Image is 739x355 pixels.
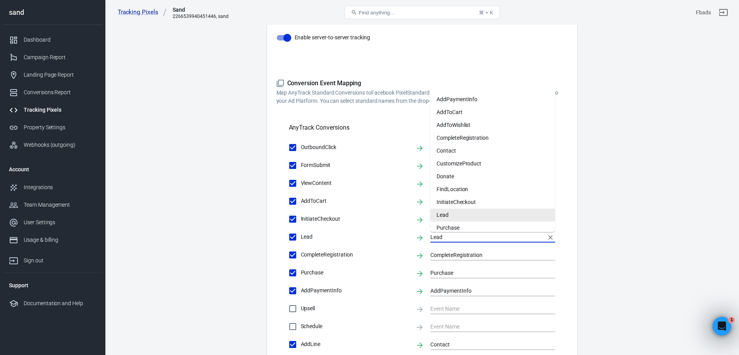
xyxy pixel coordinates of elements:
[3,136,102,154] a: Webhooks (outgoing)
[430,93,555,106] li: AddPaymentInfo
[24,123,96,132] div: Property Settings
[301,251,409,259] span: CompleteRegistration
[714,3,733,22] a: Sign out
[301,286,409,295] span: AddPaymentInfo
[430,119,555,132] li: AddToWishlist
[301,322,409,330] span: Schedule
[430,221,555,234] li: Purchase
[3,66,102,84] a: Landing Page Report
[3,179,102,196] a: Integrations
[276,79,568,88] h5: Conversion Event Mapping
[430,196,555,209] li: InitiateCheckout
[545,232,556,243] button: Clear
[3,119,102,136] a: Property Settings
[344,6,500,19] button: Find anything...⌘ + K
[24,71,96,79] div: Landing Page Report
[430,268,543,278] input: Event Name
[3,160,102,179] li: Account
[301,340,409,348] span: AddLine
[3,249,102,269] a: Sign out
[3,84,102,101] a: Conversions Report
[3,31,102,49] a: Dashboard
[24,236,96,244] div: Usage & billing
[3,101,102,119] a: Tracking Pixels
[430,170,555,183] li: Donate
[24,36,96,44] div: Dashboard
[359,10,394,16] span: Find anything...
[301,215,409,223] span: InitiateCheckout
[430,304,543,313] input: Event Name
[24,106,96,114] div: Tracking Pixels
[301,179,409,187] span: ViewContent
[24,141,96,149] div: Webhooks (outgoing)
[24,257,96,265] div: Sign out
[24,218,96,227] div: User Settings
[173,14,228,19] div: 2266539940451446, sand
[430,144,555,157] li: Contact
[24,183,96,192] div: Integrations
[430,209,555,221] li: Lead
[430,106,555,119] li: AddToCart
[276,89,568,105] p: Map AnyTrack Standard Conversions to Facebook Pixel Standard Events or disable the events you don...
[301,269,409,277] span: Purchase
[301,143,409,151] span: OutboundClick
[301,161,409,169] span: FormSubmit
[3,214,102,231] a: User Settings
[3,49,102,66] a: Campaign Report
[3,196,102,214] a: Team Management
[430,339,543,349] input: Event Name
[430,322,543,331] input: Event Name
[430,132,555,144] li: CompleteRegistration
[430,250,543,260] input: Event Name
[24,299,96,308] div: Documentation and Help
[301,233,409,241] span: Lead
[430,157,555,170] li: CustomizeProduct
[289,124,349,132] h5: AnyTrack Conversions
[3,231,102,249] a: Usage & billing
[24,201,96,209] div: Team Management
[713,317,731,336] iframe: Intercom live chat
[24,53,96,62] div: Campaign Report
[3,276,102,295] li: Support
[696,9,711,17] div: Account id: tR2bt8Tt
[118,8,167,16] a: Tracking Pixels
[729,317,735,323] span: 1
[430,183,555,196] li: FindLocation
[430,232,543,242] input: Event Name
[173,6,228,14] div: Sand
[24,88,96,97] div: Conversions Report
[301,304,409,313] span: Upsell
[3,9,102,16] div: sand
[430,286,543,295] input: Event Name
[301,197,409,205] span: AddToCart
[479,10,493,16] div: ⌘ + K
[295,33,370,42] span: Enable server-to-server tracking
